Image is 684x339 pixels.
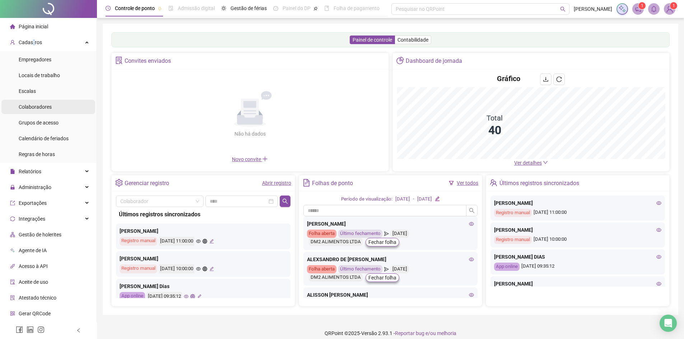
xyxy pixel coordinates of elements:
span: sync [10,216,15,221]
div: Último fechamento [338,230,382,238]
span: home [10,24,15,29]
span: instagram [37,326,45,333]
span: eye [469,292,474,297]
div: [DATE] 09:35:12 [147,292,182,301]
span: Grupos de acesso [19,120,59,126]
button: Fechar folha [366,238,399,246]
span: pushpin [313,6,318,11]
div: Período de visualização: [341,196,392,203]
div: [PERSON_NAME] [307,220,474,228]
div: - [413,196,414,203]
div: [DATE] 09:35:12 [494,263,661,271]
span: export [10,201,15,206]
div: Folha aberta [307,265,336,273]
span: Exportações [19,200,47,206]
div: Open Intercom Messenger [660,315,677,332]
div: [PERSON_NAME] [494,226,661,234]
span: eye [656,227,661,232]
span: file-text [303,179,310,187]
span: bell [651,6,657,12]
span: Página inicial [19,24,48,29]
span: edit [197,294,202,299]
span: download [543,76,549,82]
span: search [282,198,288,204]
span: send [384,265,389,273]
span: Painel do DP [283,5,311,11]
span: Cadastros [19,39,42,45]
span: [PERSON_NAME] [574,5,612,13]
span: audit [10,279,15,284]
span: edit [209,239,214,244]
span: eye [196,267,201,271]
span: Regras de horas [19,151,55,157]
span: edit [209,267,214,271]
div: [PERSON_NAME] [494,280,661,288]
span: global [203,239,207,244]
span: apartment [10,232,15,237]
span: api [10,264,15,269]
img: 39862 [664,4,675,14]
span: notification [635,6,641,12]
a: Abrir registro [262,180,291,186]
span: book [324,6,329,11]
span: file [10,169,15,174]
div: Folhas de ponto [312,177,353,189]
span: Fechar folha [368,238,396,246]
span: global [190,294,195,299]
span: Escalas [19,88,36,94]
div: Registro manual [120,237,157,246]
span: Aceite de uso [19,279,48,285]
div: [PERSON_NAME] [120,227,287,235]
sup: Atualize o seu contato no menu Meus Dados [670,2,677,9]
div: Registro manual [494,209,532,217]
span: dashboard [273,6,278,11]
div: [DATE] [417,196,432,203]
span: eye [656,201,661,206]
span: Acesso à API [19,263,48,269]
span: eye [656,281,661,286]
div: Não há dados [217,130,283,138]
div: [PERSON_NAME] [120,255,287,263]
span: Ver detalhes [514,160,542,166]
span: plus [262,156,268,162]
div: ALISSON [PERSON_NAME] [307,291,474,299]
span: Painel de controle [353,37,392,43]
span: Empregadores [19,57,51,62]
span: Gestão de holerites [19,232,61,237]
div: App online [494,263,520,271]
div: ALEXSANDRO DE [PERSON_NAME] [307,255,474,263]
a: Ver detalhes down [514,160,548,166]
span: pie-chart [396,57,404,64]
span: Integrações [19,216,45,222]
span: edit [435,196,439,201]
div: Registro manual [120,264,157,273]
div: DM2 ALIMENTOS LTDA [309,273,363,282]
span: linkedin [27,326,34,333]
span: 1 [673,3,675,8]
span: Gerar QRCode [19,311,51,316]
span: left [76,328,81,333]
span: Agente de IA [19,248,47,253]
span: solution [115,57,123,64]
span: pushpin [158,6,162,11]
span: send [384,230,389,238]
span: Versão [361,330,377,336]
span: Contabilidade [397,37,428,43]
span: Novo convite [232,156,268,162]
span: eye [656,254,661,259]
div: [PERSON_NAME] DIAS [494,253,661,261]
span: sun [221,6,226,11]
div: DM2 ALIMENTOS LTDA [309,238,363,246]
span: filter [449,180,454,185]
span: search [560,6,566,12]
div: Folha aberta [307,230,336,238]
span: eye [184,294,189,299]
div: Último fechamento [338,265,382,273]
div: [DATE] 10:00:00 [159,264,194,273]
span: Reportar bug e/ou melhoria [395,330,456,336]
div: [DATE] 11:00:00 [494,209,661,217]
button: Fechar folha [366,273,399,282]
span: search [469,208,475,213]
div: Dashboard de jornada [406,55,462,67]
span: Controle de ponto [115,5,155,11]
